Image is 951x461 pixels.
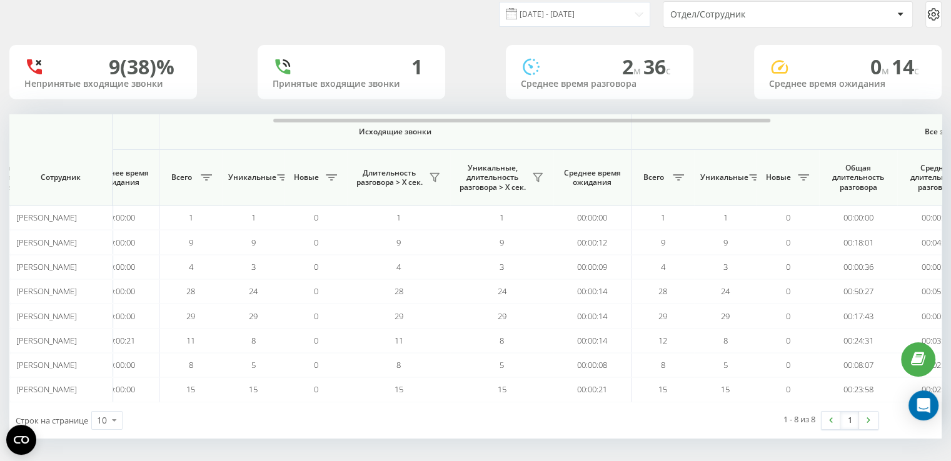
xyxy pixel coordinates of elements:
span: 8 [661,359,665,370]
span: [PERSON_NAME] [16,285,77,297]
div: Open Intercom Messenger [908,390,938,420]
span: 0 [786,335,790,346]
span: 0 [314,384,318,395]
span: 15 [658,384,667,395]
span: [PERSON_NAME] [16,359,77,370]
span: 9 [661,237,665,248]
span: 29 [186,310,195,322]
span: 15 [721,384,730,395]
span: 0 [314,237,318,248]
span: 5 [500,359,504,370]
span: 0 [786,212,790,223]
span: 0 [314,212,318,223]
div: Отдел/Сотрудник [670,9,820,20]
span: 11 [395,335,403,346]
span: 0 [786,285,790,297]
span: 8 [251,335,256,346]
a: 1 [840,412,859,429]
td: 00:00:00 [81,377,159,402]
span: 2 [622,53,643,80]
td: 00:00:36 [819,255,897,279]
span: 3 [251,261,256,272]
span: 8 [396,359,401,370]
span: 4 [189,261,193,272]
span: 0 [314,285,318,297]
td: 00:50:27 [819,279,897,304]
span: 9 [723,237,728,248]
td: 00:00:21 [553,377,631,402]
span: 29 [395,310,403,322]
span: 11 [186,335,195,346]
td: 00:00:12 [553,230,631,254]
div: Принятые входящие звонки [273,79,430,89]
span: 4 [661,261,665,272]
span: 0 [314,335,318,346]
span: 14 [892,53,919,80]
span: 0 [314,310,318,322]
span: Длительность разговора > Х сек. [353,168,425,187]
td: 00:08:07 [819,353,897,377]
span: 8 [500,335,504,346]
span: 1 [500,212,504,223]
span: 1 [189,212,193,223]
span: 29 [249,310,258,322]
td: 00:24:31 [819,329,897,353]
td: 00:00:09 [553,255,631,279]
span: 0 [786,237,790,248]
span: [PERSON_NAME] [16,261,77,272]
span: 24 [249,285,258,297]
td: 00:18:01 [819,230,897,254]
span: [PERSON_NAME] [16,212,77,223]
span: Новые [763,172,794,182]
span: Новые [291,172,322,182]
span: 28 [658,285,667,297]
span: 24 [721,285,730,297]
td: 00:00:00 [81,353,159,377]
td: 00:00:14 [553,329,631,353]
span: 0 [314,359,318,370]
span: 3 [723,261,728,272]
span: 3 [500,261,504,272]
span: 9 [396,237,401,248]
span: [PERSON_NAME] [16,310,77,322]
span: Уникальные, длительность разговора > Х сек. [456,163,528,192]
span: 0 [786,310,790,322]
span: 15 [186,384,195,395]
span: [PERSON_NAME] [16,384,77,395]
span: Общая длительность разговора [828,163,888,192]
div: 1 - 8 из 8 [783,413,815,425]
span: 15 [249,384,258,395]
span: 4 [396,261,401,272]
span: м [882,64,892,77]
td: 00:17:43 [819,304,897,328]
td: 00:00:14 [553,279,631,304]
td: 00:00:00 [81,304,159,328]
span: Всего [638,172,669,182]
span: 0 [786,384,790,395]
span: Среднее время ожидания [563,168,621,187]
td: 00:00:08 [553,353,631,377]
div: Непринятые входящие звонки [24,79,182,89]
span: 9 [189,237,193,248]
span: Уникальные [700,172,745,182]
span: 28 [395,285,403,297]
div: 1 [411,55,423,79]
span: 1 [723,212,728,223]
span: Всего [166,172,197,182]
span: 12 [658,335,667,346]
div: Среднее время ожидания [769,79,927,89]
div: 9 (38)% [109,55,174,79]
td: 00:00:14 [553,304,631,328]
span: 0 [314,261,318,272]
span: м [633,64,643,77]
span: Строк на странице [16,415,88,426]
td: 00:00:00 [81,255,159,279]
span: Уникальные [228,172,273,182]
span: 15 [498,384,506,395]
span: 29 [658,310,667,322]
span: 8 [723,335,728,346]
span: 0 [870,53,892,80]
td: 00:00:00 [81,279,159,304]
span: [PERSON_NAME] [16,237,77,248]
span: 9 [500,237,504,248]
